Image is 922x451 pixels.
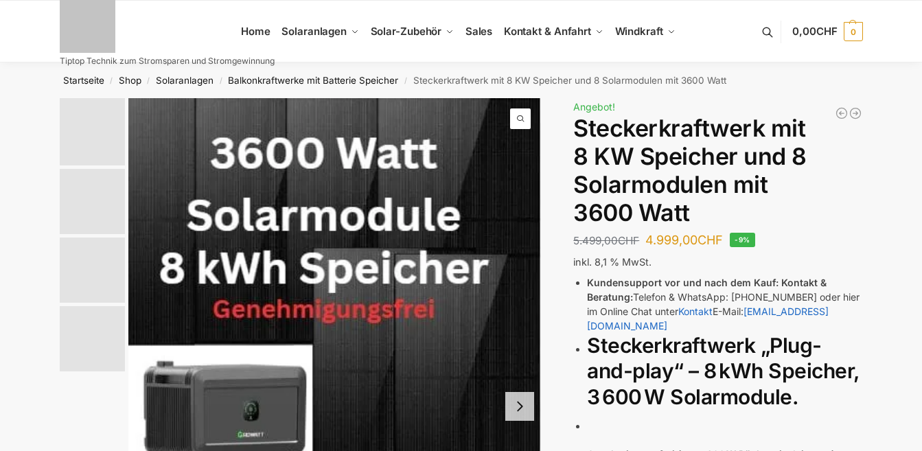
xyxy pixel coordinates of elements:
span: 0 [844,22,863,41]
nav: Breadcrumb [35,62,887,98]
a: Sales [459,1,498,62]
p: Tiptop Technik zum Stromsparen und Stromgewinnung [60,57,275,65]
a: Flexible Solarpanels (2×120 W) & SolarLaderegler [835,106,849,120]
bdi: 4.999,00 [645,233,723,247]
button: Next slide [505,392,534,421]
a: Balkonkraftwerke mit Batterie Speicher [228,75,398,86]
a: Windkraft [609,1,681,62]
span: / [214,76,228,86]
span: Kontakt & Anfahrt [504,25,591,38]
li: Telefon & WhatsApp: [PHONE_NUMBER] oder hier im Online Chat unter E-Mail: [587,275,862,333]
span: Solaranlagen [281,25,347,38]
span: CHF [698,233,723,247]
span: / [398,76,413,86]
a: Solaranlagen [156,75,214,86]
a: Kontakt & Anfahrt [498,1,609,62]
a: [EMAIL_ADDRESS][DOMAIN_NAME] [587,305,829,332]
span: Angebot! [573,101,615,113]
img: Balkonkraftwerk mit 3600 Watt [60,169,125,234]
span: 0,00 [792,25,837,38]
a: Solar-Zubehör [365,1,459,62]
bdi: 5.499,00 [573,234,639,247]
strong: Kontakt & Beratung: [587,277,827,303]
span: Sales [465,25,493,38]
img: 6 Module bificiaL [60,238,125,303]
a: 0,00CHF 0 [792,11,862,52]
span: Solar-Zubehör [371,25,442,38]
span: / [104,76,119,86]
span: inkl. 8,1 % MwSt. [573,256,652,268]
h2: Steckerkraftwerk „Plug-and-play“ – 8 kWh Speicher, 3 600 W Solarmodule. [587,333,862,410]
span: CHF [816,25,838,38]
strong: Kundensupport vor und nach dem Kauf: [587,277,779,288]
h1: Steckerkraftwerk mit 8 KW Speicher und 8 Solarmodulen mit 3600 Watt [573,115,862,227]
a: Solaranlagen [276,1,365,62]
a: 900/600 mit 2,2 kWh Marstek Speicher [849,106,862,120]
span: -9% [730,233,754,247]
a: Startseite [63,75,104,86]
img: 8kw-3600-watt-Collage.jpg [60,98,125,165]
img: NEP_800 [60,306,125,371]
a: Shop [119,75,141,86]
span: Windkraft [615,25,663,38]
a: Kontakt [678,305,713,317]
span: / [141,76,156,86]
span: CHF [618,234,639,247]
